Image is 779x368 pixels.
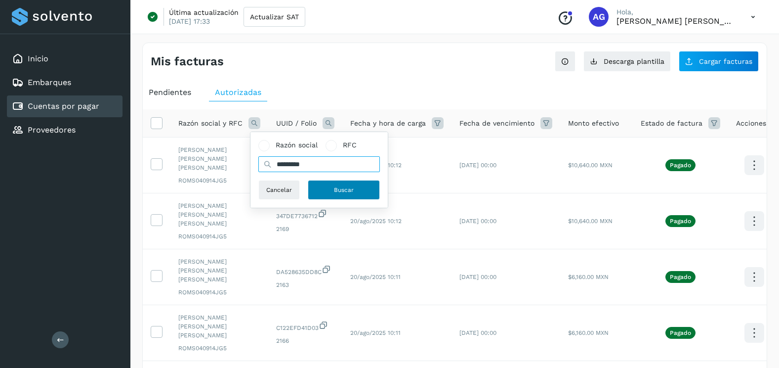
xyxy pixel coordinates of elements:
[276,336,334,345] span: 2166
[679,51,759,72] button: Cargar facturas
[178,344,260,353] span: ROMS040914JG5
[178,145,260,172] span: [PERSON_NAME] [PERSON_NAME] [PERSON_NAME]
[350,218,402,225] span: 20/ago/2025 10:12
[670,218,691,225] p: Pagado
[244,7,305,27] button: Actualizar SAT
[28,101,99,111] a: Cuentas por pagar
[350,274,401,280] span: 20/ago/2025 10:11
[568,218,613,225] span: $10,640.00 MXN
[616,8,735,16] p: Hola,
[276,280,334,289] span: 2163
[350,329,401,336] span: 20/ago/2025 10:11
[7,72,123,93] div: Embarques
[151,54,224,69] h4: Mis facturas
[178,176,260,185] span: ROMS040914JG5
[178,288,260,297] span: ROMS040914JG5
[178,313,260,340] span: [PERSON_NAME] [PERSON_NAME] [PERSON_NAME]
[459,218,496,225] span: [DATE] 00:00
[276,225,334,233] span: 2169
[670,274,691,280] p: Pagado
[670,329,691,336] p: Pagado
[169,17,210,26] p: [DATE] 17:33
[670,162,691,169] p: Pagado
[699,58,752,65] span: Cargar facturas
[169,8,239,17] p: Última actualización
[276,321,334,332] span: C122EFD41D03
[459,329,496,336] span: [DATE] 00:00
[568,162,613,169] span: $10,640.00 MXN
[616,16,735,26] p: Abigail Gonzalez Leon
[178,232,260,241] span: ROMS040914JG5
[276,265,334,276] span: DA528635DD8C
[7,48,123,70] div: Inicio
[350,118,426,129] span: Fecha y hora de carga
[736,118,766,129] span: Acciones
[276,209,334,221] span: 347DE7736712
[604,58,664,65] span: Descarga plantilla
[7,95,123,117] div: Cuentas por pagar
[178,118,243,129] span: Razón social y RFC
[641,118,702,129] span: Estado de factura
[178,201,260,228] span: [PERSON_NAME] [PERSON_NAME] [PERSON_NAME]
[568,329,609,336] span: $6,160.00 MXN
[28,54,48,63] a: Inicio
[276,118,317,129] span: UUID / Folio
[7,119,123,141] div: Proveedores
[459,274,496,280] span: [DATE] 00:00
[215,88,261,97] span: Autorizadas
[178,257,260,284] span: [PERSON_NAME] [PERSON_NAME] [PERSON_NAME]
[459,118,534,129] span: Fecha de vencimiento
[583,51,671,72] button: Descarga plantilla
[568,274,609,280] span: $6,160.00 MXN
[28,125,76,135] a: Proveedores
[250,13,299,20] span: Actualizar SAT
[149,88,191,97] span: Pendientes
[28,78,71,87] a: Embarques
[459,162,496,169] span: [DATE] 00:00
[568,118,619,129] span: Monto efectivo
